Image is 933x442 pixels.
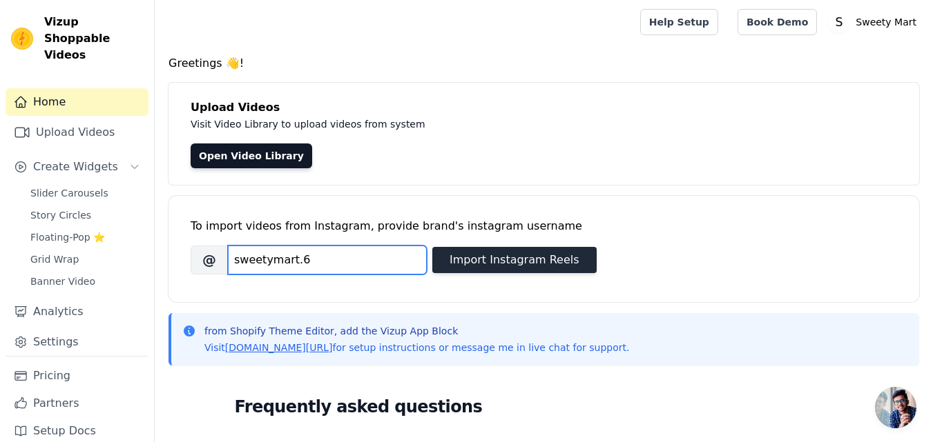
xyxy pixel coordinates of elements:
a: [DOMAIN_NAME][URL] [225,342,333,353]
a: Partners [6,390,148,417]
p: from Shopify Theme Editor, add the Vizup App Block [204,324,629,338]
button: Import Instagram Reels [432,247,597,273]
a: Upload Videos [6,119,148,146]
p: Visit for setup instructions or message me in live chat for support. [204,341,629,354]
p: Sweety Mart [850,10,922,34]
span: Story Circles [30,208,91,222]
span: Grid Wrap [30,252,79,266]
a: Story Circles [22,205,148,225]
a: Pricing [6,362,148,390]
a: Analytics [6,298,148,325]
a: Open Video Library [191,143,312,168]
span: Vizup Shoppable Videos [44,14,143,63]
div: To import videos from Instagram, provide brand's instagram username [191,218,897,234]
a: Settings [6,328,148,356]
span: Banner Video [30,274,95,288]
span: Floating-Pop ⭐ [30,230,105,244]
a: Book Demo [738,9,817,35]
a: Open chat [875,387,916,428]
button: Create Widgets [6,153,148,181]
a: Floating-Pop ⭐ [22,228,148,247]
span: Slider Carousels [30,186,108,200]
a: Banner Video [22,272,148,291]
img: Vizup [11,28,33,50]
text: S [836,15,843,29]
h4: Upload Videos [191,99,897,116]
a: Slider Carousels [22,183,148,203]
span: Create Widgets [33,159,118,175]
h2: Frequently asked questions [235,393,854,421]
button: S Sweety Mart [828,10,922,34]
a: Home [6,88,148,116]
span: @ [191,245,228,274]
a: Grid Wrap [22,250,148,269]
p: Visit Video Library to upload videos from system [191,116,809,132]
input: username [228,245,427,274]
h4: Greetings 👋! [169,55,919,72]
a: Help Setup [640,9,718,35]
